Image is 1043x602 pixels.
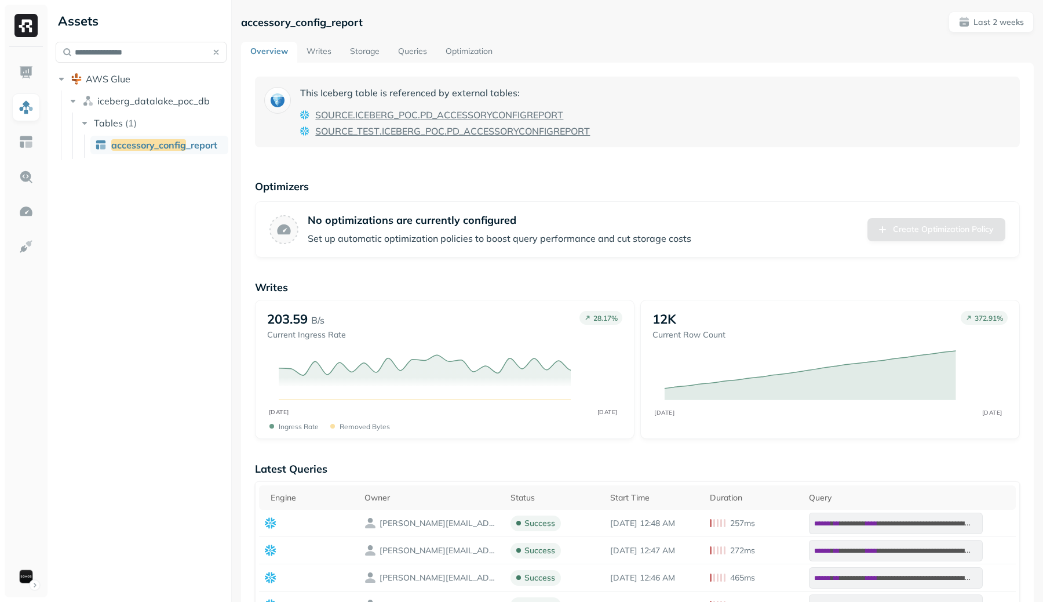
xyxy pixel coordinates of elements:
p: accessory_config_report [241,16,363,29]
img: Asset Explorer [19,135,34,150]
span: . [353,108,355,122]
p: Oct 7, 2025 12:48 AM [610,518,698,529]
p: 257ms [730,518,755,529]
p: HIMANSHU.RAMCHANDANI@SONOS.COM [380,572,495,583]
tspan: [DATE] [269,408,289,416]
span: Tables [94,117,123,129]
span: ICEBERG_POC [382,124,444,138]
span: . [380,124,382,138]
p: HIMANSHU.RAMCHANDANI@SONOS.COM [380,545,495,556]
p: 372.91 % [975,314,1003,322]
img: table [95,139,107,151]
img: Assets [19,100,34,115]
span: SOURCE [315,108,353,122]
p: success [524,572,555,583]
a: Writes [297,42,341,63]
p: Writes [255,281,1020,294]
p: Latest Queries [255,462,1020,476]
tspan: [DATE] [982,409,1002,416]
span: . [444,124,447,138]
a: SOURCE.ICEBERG_POC.PD_ACCESSORYCONFIGREPORT [315,108,563,122]
span: . [418,108,420,122]
p: Last 2 weeks [973,17,1024,28]
img: Ryft [14,14,38,37]
button: AWS Glue [56,70,227,88]
p: B/s [311,313,324,327]
p: HIMANSHU.RAMCHANDANI@SONOS.COM [380,518,495,529]
p: 28.17 % [593,314,618,322]
p: 465ms [730,572,755,583]
div: Owner [364,491,499,505]
div: Status [510,491,599,505]
div: Duration [710,491,798,505]
div: Start Time [610,491,698,505]
img: Dashboard [19,65,34,80]
span: accessory_config [111,139,186,151]
span: ICEBERG_POC [355,108,418,122]
button: Tables(1) [79,114,228,132]
button: iceberg_datalake_poc_db [67,92,227,110]
p: Ingress Rate [279,422,319,431]
p: Set up automatic optimization policies to boost query performance and cut storage costs [308,231,691,245]
span: PD_ACCESSORYCONFIGREPORT [447,124,590,138]
img: Optimization [19,204,34,219]
p: Current Row Count [652,329,725,340]
p: 272ms [730,545,755,556]
img: Query Explorer [19,169,34,184]
tspan: [DATE] [654,409,674,416]
div: Assets [56,12,227,30]
img: Integrations [19,239,34,254]
p: Optimizers [255,180,1020,193]
a: accessory_config_report [90,136,228,154]
span: iceberg_datalake_poc_db [97,95,210,107]
a: Overview [241,42,297,63]
p: Current Ingress Rate [267,329,346,340]
a: SOURCE_TEST.ICEBERG_POC.PD_ACCESSORYCONFIGREPORT [315,124,590,138]
span: AWS Glue [86,73,130,85]
img: namespace [82,95,94,107]
p: Removed bytes [340,422,390,431]
img: Sonos [18,568,34,585]
div: Query [809,491,1010,505]
tspan: [DATE] [597,408,618,416]
a: Optimization [436,42,502,63]
span: PD_ACCESSORYCONFIGREPORT [420,108,563,122]
p: success [524,545,555,556]
p: 203.59 [267,311,308,327]
p: ( 1 ) [125,117,137,129]
a: Queries [389,42,436,63]
p: 12K [652,311,676,327]
span: _report [186,139,217,151]
a: Storage [341,42,389,63]
p: This Iceberg table is referenced by external tables: [300,86,590,100]
p: Oct 7, 2025 12:46 AM [610,572,698,583]
p: Oct 7, 2025 12:47 AM [610,545,698,556]
p: No optimizations are currently configured [308,213,691,227]
span: SOURCE_TEST [315,124,380,138]
p: success [524,518,555,529]
div: Engine [271,491,353,505]
button: Last 2 weeks [949,12,1034,32]
img: root [71,73,82,85]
